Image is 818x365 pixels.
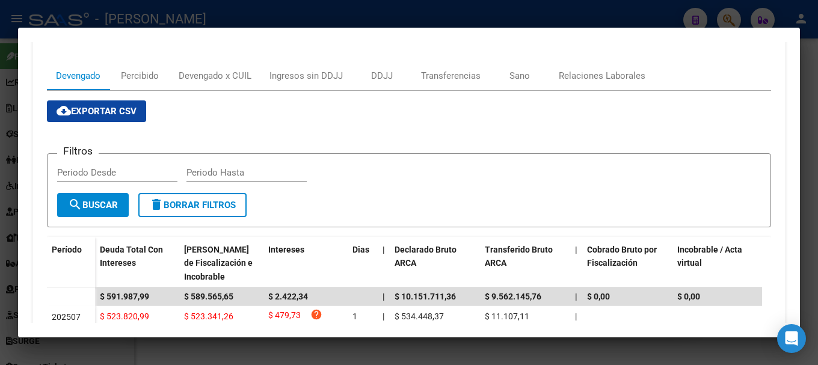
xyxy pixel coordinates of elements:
[47,100,146,122] button: Exportar CSV
[52,245,82,254] span: Período
[100,311,149,321] span: $ 523.820,99
[582,237,672,290] datatable-header-cell: Cobrado Bruto por Fiscalización
[52,312,81,322] span: 202507
[47,237,95,287] datatable-header-cell: Período
[390,237,480,290] datatable-header-cell: Declarado Bruto ARCA
[268,308,301,325] span: $ 479,73
[95,237,179,290] datatable-header-cell: Deuda Total Con Intereses
[179,69,251,82] div: Devengado x CUIL
[149,197,164,212] mat-icon: delete
[383,311,384,321] span: |
[352,311,357,321] span: 1
[378,237,390,290] datatable-header-cell: |
[672,237,763,290] datatable-header-cell: Incobrable / Acta virtual
[348,237,378,290] datatable-header-cell: Dias
[57,144,99,158] h3: Filtros
[559,69,645,82] div: Relaciones Laborales
[268,292,308,301] span: $ 2.422,34
[777,324,806,353] div: Open Intercom Messenger
[310,308,322,321] i: help
[485,311,529,321] span: $ 11.107,11
[677,245,742,268] span: Incobrable / Acta virtual
[184,245,253,282] span: [PERSON_NAME] de Fiscalización e Incobrable
[121,69,159,82] div: Percibido
[587,292,610,301] span: $ 0,00
[149,200,236,210] span: Borrar Filtros
[395,311,444,321] span: $ 534.448,37
[138,193,247,217] button: Borrar Filtros
[268,245,304,254] span: Intereses
[485,245,553,268] span: Transferido Bruto ARCA
[269,69,343,82] div: Ingresos sin DDJJ
[179,237,263,290] datatable-header-cell: Deuda Bruta Neto de Fiscalización e Incobrable
[100,292,149,301] span: $ 591.987,99
[485,292,541,301] span: $ 9.562.145,76
[575,292,577,301] span: |
[56,69,100,82] div: Devengado
[570,237,582,290] datatable-header-cell: |
[57,106,137,117] span: Exportar CSV
[509,69,530,82] div: Sano
[575,245,577,254] span: |
[587,245,657,268] span: Cobrado Bruto por Fiscalización
[371,69,393,82] div: DDJJ
[57,103,71,118] mat-icon: cloud_download
[395,245,457,268] span: Declarado Bruto ARCA
[352,245,369,254] span: Dias
[383,292,385,301] span: |
[57,193,129,217] button: Buscar
[677,292,700,301] span: $ 0,00
[184,311,233,321] span: $ 523.341,26
[421,69,481,82] div: Transferencias
[263,237,348,290] datatable-header-cell: Intereses
[575,311,577,321] span: |
[184,292,233,301] span: $ 589.565,65
[395,292,456,301] span: $ 10.151.711,36
[68,197,82,212] mat-icon: search
[480,237,570,290] datatable-header-cell: Transferido Bruto ARCA
[100,245,163,268] span: Deuda Total Con Intereses
[383,245,385,254] span: |
[68,200,118,210] span: Buscar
